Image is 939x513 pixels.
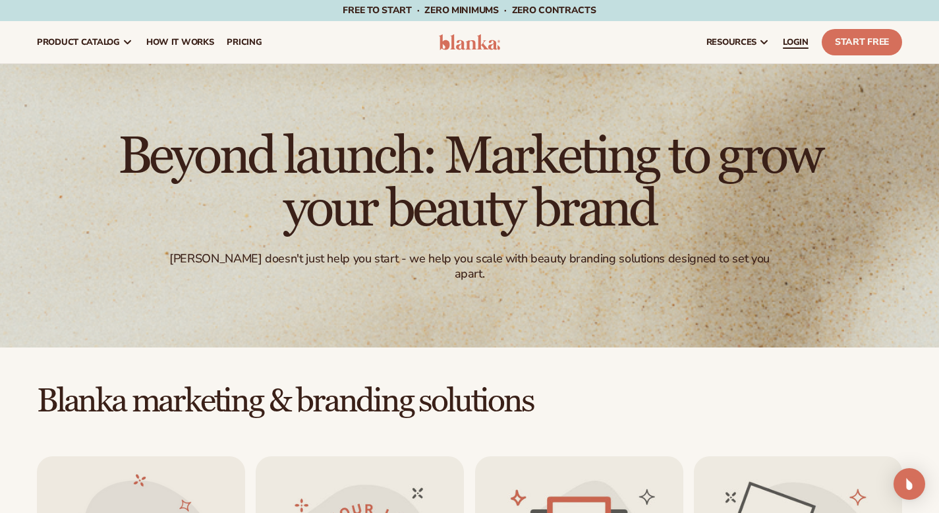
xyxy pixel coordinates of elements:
[783,37,809,47] span: LOGIN
[227,37,262,47] span: pricing
[894,468,925,500] div: Open Intercom Messenger
[220,21,268,63] a: pricing
[30,21,140,63] a: product catalog
[343,4,596,16] span: Free to start · ZERO minimums · ZERO contracts
[107,130,832,235] h1: Beyond launch: Marketing to grow your beauty brand
[140,21,221,63] a: How It Works
[706,37,756,47] span: resources
[822,29,902,55] a: Start Free
[163,251,776,282] div: [PERSON_NAME] doesn't just help you start - we help you scale with beauty branding solutions desi...
[37,37,120,47] span: product catalog
[439,34,501,50] img: logo
[700,21,776,63] a: resources
[146,37,214,47] span: How It Works
[776,21,815,63] a: LOGIN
